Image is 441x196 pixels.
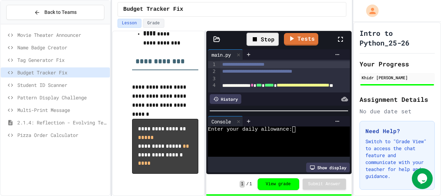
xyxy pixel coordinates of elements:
[247,33,279,46] div: Stop
[210,94,241,104] div: History
[17,69,107,76] span: Budget Tracker Fix
[208,82,217,96] div: 4
[360,28,435,48] h1: Intro to Python_25-26
[17,119,107,126] span: 2.1.4: Reflection - Evolving Technology
[17,44,107,51] span: Name Badge Creator
[208,68,217,75] div: 2
[17,106,107,114] span: Multi-Print Message
[17,131,107,139] span: Pizza Order Calculator
[246,181,249,187] span: /
[306,163,350,172] div: Show display
[359,3,380,19] div: My Account
[17,31,107,39] span: Movie Theater Announcer
[208,118,234,125] div: Console
[6,5,104,20] button: Back to Teams
[208,116,243,126] div: Console
[208,61,217,68] div: 1
[284,33,318,46] a: Tests
[249,181,252,187] span: 1
[360,95,435,104] h2: Assignment Details
[208,126,292,132] span: Enter your daily allowance:
[360,107,435,115] div: No due date set
[208,49,243,60] div: main.py
[44,9,77,16] span: Back to Teams
[208,75,217,82] div: 3
[17,94,107,101] span: Pattern Display Challenge
[17,81,107,89] span: Student ID Scanner
[240,181,245,188] span: 1
[412,168,434,189] iframe: chat widget
[303,179,346,190] button: Submit Answer
[362,74,433,81] div: Khidr [PERSON_NAME]
[258,178,299,190] button: View grade
[17,56,107,64] span: Tag Generator Fix
[308,181,341,187] span: Submit Answer
[143,19,164,28] button: Grade
[118,19,141,28] button: Lesson
[365,127,429,135] h3: Need Help?
[365,138,429,180] p: Switch to "Grade View" to access the chat feature and communicate with your teacher for help and ...
[208,51,234,58] div: main.py
[360,59,435,69] h2: Your Progress
[123,5,183,14] span: Budget Tracker Fix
